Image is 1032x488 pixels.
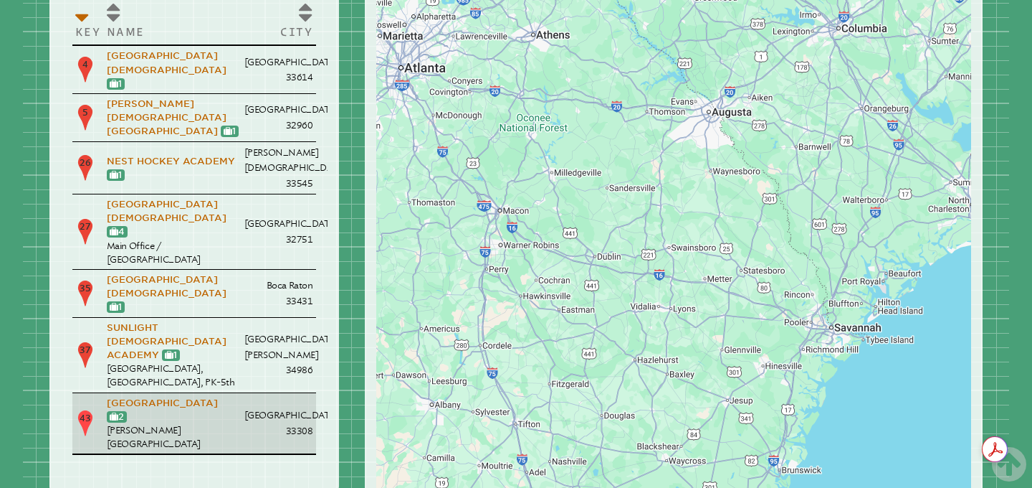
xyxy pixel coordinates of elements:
[107,24,239,39] p: Name
[110,78,122,89] a: 1
[244,55,313,85] p: [GEOGRAPHIC_DATA] 33614
[107,274,226,299] a: [GEOGRAPHIC_DATA][DEMOGRAPHIC_DATA]
[110,226,125,237] a: 4
[107,50,226,75] a: [GEOGRAPHIC_DATA][DEMOGRAPHIC_DATA]
[110,301,122,312] a: 1
[244,408,313,438] p: [GEOGRAPHIC_DATA] 33308
[107,156,235,166] a: Nest Hockey Academy
[75,24,101,39] p: Key
[107,239,239,266] p: Main Office / [GEOGRAPHIC_DATA]
[107,362,239,389] p: [GEOGRAPHIC_DATA], [GEOGRAPHIC_DATA], PK-5th
[244,102,313,133] p: [GEOGRAPHIC_DATA] 32960
[244,216,313,247] p: [GEOGRAPHIC_DATA] 32751
[244,332,313,377] p: [GEOGRAPHIC_DATA][PERSON_NAME] 34986
[75,154,95,182] p: 26
[75,409,95,438] p: 43
[107,423,239,451] p: [PERSON_NAME][GEOGRAPHIC_DATA]
[75,55,95,84] p: 4
[107,199,226,223] a: [GEOGRAPHIC_DATA][DEMOGRAPHIC_DATA]
[244,278,313,309] p: Boca Raton 33431
[75,103,95,132] p: 5
[110,411,124,422] a: 2
[110,169,122,180] a: 1
[224,126,236,136] a: 1
[244,145,313,191] p: [PERSON_NAME][DEMOGRAPHIC_DATA] 33545
[75,279,95,308] p: 35
[107,322,226,360] a: Sunlight [DEMOGRAPHIC_DATA] Academy
[75,341,95,370] p: 37
[107,98,226,136] a: [PERSON_NAME][DEMOGRAPHIC_DATA][GEOGRAPHIC_DATA]
[107,398,218,408] a: [GEOGRAPHIC_DATA]
[165,349,177,360] a: 1
[244,24,313,39] p: City
[75,217,95,246] p: 27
